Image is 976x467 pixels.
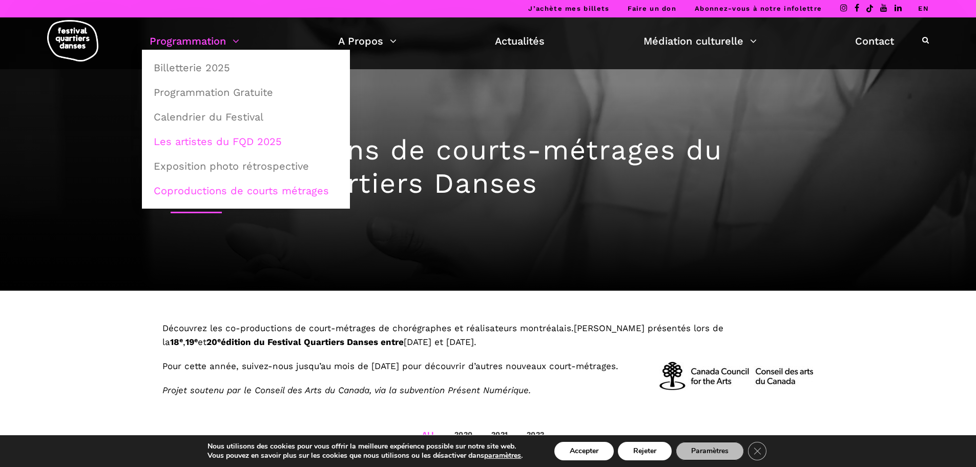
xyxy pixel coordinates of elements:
a: J’achète mes billets [528,5,609,12]
p: Vous pouvez en savoir plus sur les cookies que nous utilisons ou les désactiver dans . [207,451,523,460]
p: Pour cette année, suivez-nous jusqu’au mois de [DATE] pour découvrir d’autres nouveaux court-métr... [162,359,813,373]
a: 2021 [491,430,508,438]
button: Accepter [554,442,614,460]
h1: Coproductions de courts-métrages du Festival Quartiers Danses [171,134,806,200]
button: Close GDPR Cookie Banner [748,442,766,460]
button: paramètres [484,451,521,460]
button: Paramètres [676,442,744,460]
a: Faire un don [628,5,676,12]
a: Programmation [150,32,239,50]
a: EN [918,5,929,12]
p: Découvrez les co-productions de court-métrages de chorégraphes et réalisateurs montréalais.[PERSO... [162,321,813,349]
a: All [422,430,436,438]
strong: édition du Festival Quartiers Danses entre [221,337,404,347]
em: Projet soutenu par le Conseil des Arts du Canada, via la subvention Présent Numérique. [162,385,531,395]
a: Médiation culturelle [643,32,757,50]
a: Les artistes du FQD 2025 [148,130,344,153]
a: Exposition photo rétrospective [148,154,344,178]
img: logo-fqd-med [47,20,98,62]
a: Billetterie 2025 [148,56,344,79]
button: Rejeter [618,442,672,460]
strong: 20ᵉ [206,337,221,347]
p: Nous utilisons des cookies pour vous offrir la meilleure expérience possible sur notre site web. [207,442,523,451]
strong: 19ᵉ [185,337,198,347]
a: Coproductions de courts métrages [148,179,344,202]
a: Calendrier du Festival [148,105,344,129]
a: 2020 [454,430,473,438]
a: A Propos [338,32,397,50]
a: 2022 [527,430,545,438]
a: Contact [855,32,894,50]
strong: 18ᵉ [170,337,183,347]
a: Actualités [495,32,545,50]
a: Programmation Gratuite [148,80,344,104]
a: Abonnez-vous à notre infolettre [695,5,822,12]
